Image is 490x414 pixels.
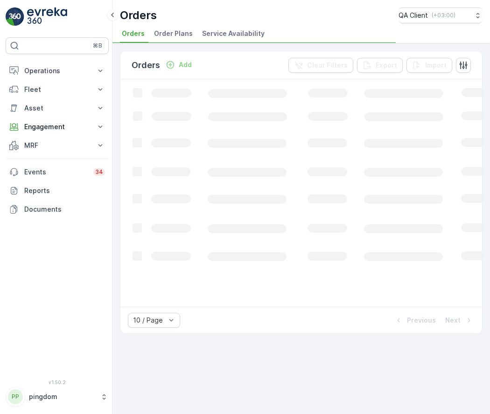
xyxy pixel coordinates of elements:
[6,80,109,99] button: Fleet
[8,389,23,404] div: PP
[24,186,105,195] p: Reports
[6,62,109,80] button: Operations
[120,8,157,23] p: Orders
[24,141,90,150] p: MRF
[393,315,437,326] button: Previous
[162,59,196,70] button: Add
[6,387,109,407] button: PPpingdom
[29,392,96,401] p: pingdom
[95,168,103,176] p: 34
[399,11,428,20] p: QA Client
[122,29,145,38] span: Orders
[93,42,102,49] p: ⌘B
[399,7,483,23] button: QA Client(+03:00)
[179,60,192,69] p: Add
[6,163,109,181] a: Events34
[6,7,24,26] img: logo
[6,181,109,200] a: Reports
[6,117,109,136] button: Engagement
[445,316,461,325] p: Next
[6,99,109,117] button: Asset
[24,103,90,113] p: Asset
[24,66,90,76] p: Operations
[24,167,88,177] p: Events
[24,122,90,131] p: Engagement
[432,12,455,19] p: ( +03:00 )
[307,61,348,70] p: Clear Filters
[24,85,90,94] p: Fleet
[406,58,452,73] button: Import
[154,29,193,38] span: Order Plans
[132,59,160,72] p: Orders
[407,316,436,325] p: Previous
[202,29,265,38] span: Service Availability
[27,7,67,26] img: logo_light-DOdMpM7g.png
[444,315,475,326] button: Next
[6,136,109,155] button: MRF
[357,58,403,73] button: Export
[24,205,105,214] p: Documents
[6,379,109,385] span: v 1.50.2
[288,58,353,73] button: Clear Filters
[425,61,447,70] p: Import
[376,61,397,70] p: Export
[6,200,109,219] a: Documents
